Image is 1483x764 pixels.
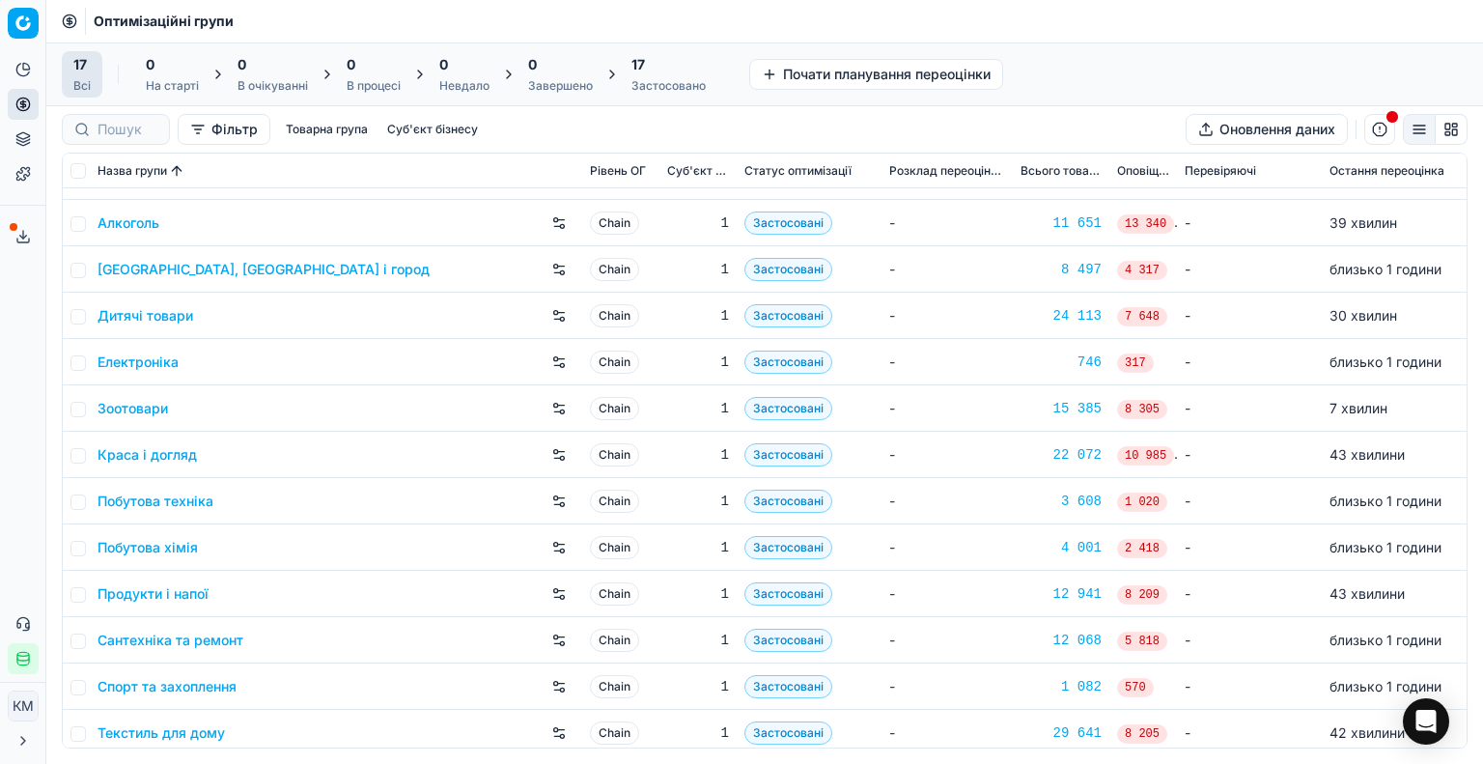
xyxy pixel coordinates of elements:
span: Chain [590,443,639,467]
div: 1 [667,677,729,696]
span: Застосовані [744,443,832,467]
span: близько 1 години [1329,261,1441,277]
a: 1 082 [1021,677,1102,696]
td: - [881,478,1013,524]
div: 24 113 [1021,306,1102,325]
div: На старті [146,78,199,94]
td: - [881,524,1013,571]
a: [GEOGRAPHIC_DATA], [GEOGRAPHIC_DATA] і город [98,260,430,279]
span: Застосовані [744,536,832,559]
a: 8 497 [1021,260,1102,279]
span: близько 1 години [1329,539,1441,555]
span: Застосовані [744,212,832,235]
span: Застосовані [744,582,832,606]
span: 570 [1117,678,1154,697]
div: 1 [667,445,729,465]
span: Застосовані [744,722,832,745]
td: - [881,664,1013,710]
a: Побутова хімія [98,538,198,557]
span: 1 020 [1117,493,1167,512]
div: 1 [667,584,729,604]
td: - [1177,617,1322,664]
td: - [881,200,1013,246]
span: 30 хвилин [1329,307,1397,324]
div: Застосовано [631,78,706,94]
span: Chain [590,722,639,745]
button: Почати планування переоцінки [749,59,1003,90]
a: 12 068 [1021,631,1102,650]
div: 3 608 [1021,492,1102,511]
span: близько 1 години [1329,678,1441,694]
span: 13 340 [1117,214,1174,234]
a: 29 641 [1021,723,1102,743]
div: 1 [667,723,729,743]
td: - [881,710,1013,756]
span: Chain [590,351,639,374]
span: близько 1 години [1329,493,1441,509]
td: - [1177,339,1322,385]
span: Chain [590,397,639,420]
span: 43 хвилини [1329,446,1405,463]
td: - [1177,478,1322,524]
div: В процесі [347,78,401,94]
span: Застосовані [744,304,832,327]
a: Краса і догляд [98,445,197,465]
span: Chain [590,582,639,606]
span: 0 [347,55,355,74]
span: Оповіщення [1117,163,1169,179]
td: - [881,293,1013,339]
div: 22 072 [1021,445,1102,465]
div: Завершено [528,78,593,94]
a: Дитячі товари [98,306,193,325]
td: - [1177,246,1322,293]
button: Sorted by Назва групи ascending [167,161,186,181]
span: Суб'єкт бізнесу [667,163,729,179]
span: 2 418 [1117,539,1167,558]
div: 1 [667,353,729,372]
td: - [1177,432,1322,478]
a: 12 941 [1021,584,1102,604]
a: Електроніка [98,353,179,372]
div: В очікуванні [238,78,308,94]
span: 10 985 [1117,446,1174,466]
div: 1 [667,631,729,650]
span: Перевіряючі [1185,163,1256,179]
span: 17 [73,55,87,74]
span: 17 [631,55,645,74]
td: - [881,385,1013,432]
span: 317 [1117,354,1154,373]
div: 746 [1021,353,1102,372]
span: Застосовані [744,490,832,513]
span: КM [9,692,38,721]
span: 8 205 [1117,724,1167,744]
div: 1 [667,213,729,233]
a: 11 651 [1021,213,1102,233]
span: Застосовані [744,629,832,652]
span: Chain [590,536,639,559]
div: 1 [667,492,729,511]
span: 42 хвилини [1329,724,1405,741]
a: Алкоголь [98,213,159,233]
span: Застосовані [744,351,832,374]
span: 0 [146,55,154,74]
span: 39 хвилин [1329,214,1397,231]
td: - [1177,200,1322,246]
div: 1 [667,306,729,325]
button: КM [8,691,39,722]
span: Chain [590,490,639,513]
span: Застосовані [744,258,832,281]
span: 0 [528,55,537,74]
span: Chain [590,258,639,281]
span: Chain [590,304,639,327]
span: 8 305 [1117,400,1167,419]
a: 15 385 [1021,399,1102,418]
span: 7 648 [1117,307,1167,326]
td: - [1177,664,1322,710]
td: - [1177,571,1322,617]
